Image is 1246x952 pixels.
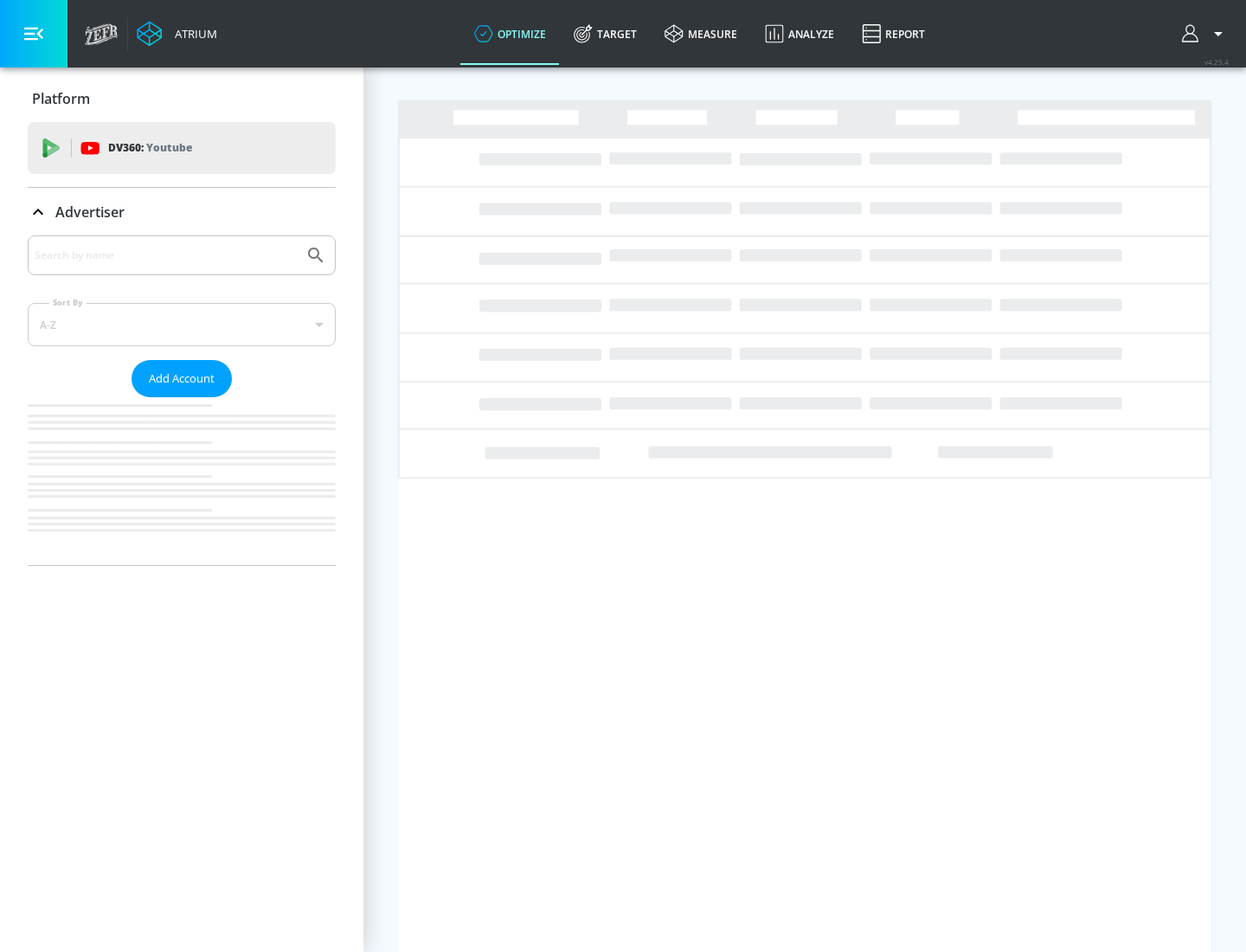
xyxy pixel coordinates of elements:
label: Sort By [49,297,87,308]
nav: list of Advertiser [28,397,336,565]
a: Atrium [137,21,217,47]
span: Add Account [149,369,215,389]
input: Search by name [35,244,297,267]
span: v 4.25.4 [1204,57,1229,67]
a: Analyze [751,3,848,65]
a: Target [560,3,651,65]
p: Advertiser [55,203,125,222]
p: DV360: [108,138,192,158]
a: measure [651,3,751,65]
div: A-Z [28,303,336,346]
div: Advertiser [28,188,336,236]
div: Atrium [168,26,217,42]
button: Add Account [132,360,232,397]
div: DV360: Youtube [28,122,336,174]
a: optimize [460,3,560,65]
a: Report [848,3,939,65]
div: Platform [28,74,336,123]
div: Advertiser [28,235,336,565]
p: Platform [32,89,90,108]
p: Youtube [146,138,192,157]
